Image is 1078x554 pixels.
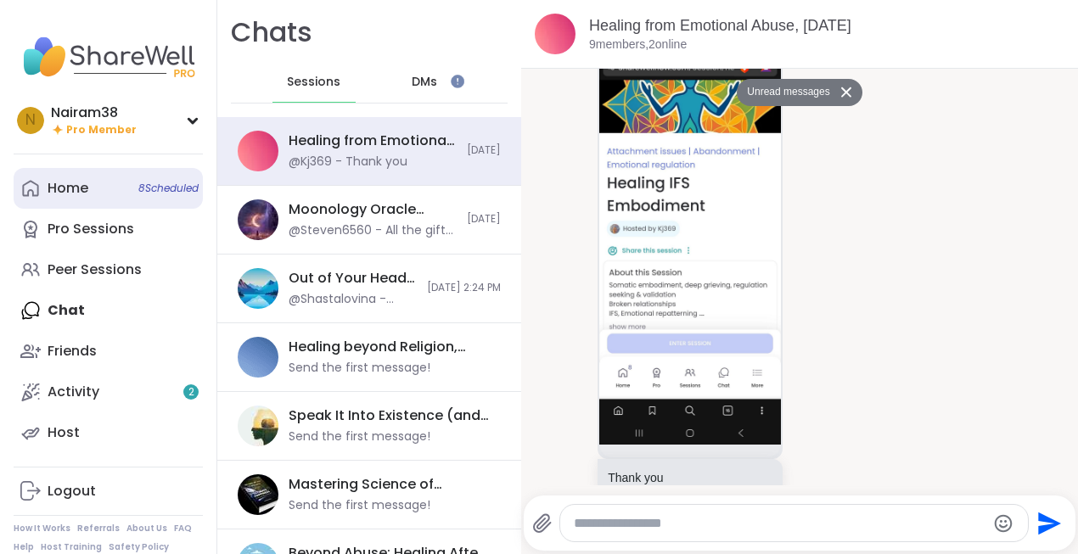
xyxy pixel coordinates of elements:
[467,212,501,227] span: [DATE]
[14,168,203,209] a: Home8Scheduled
[289,497,430,514] div: Send the first message!
[14,209,203,249] a: Pro Sessions
[109,541,169,553] a: Safety Policy
[188,385,194,400] span: 2
[14,331,203,372] a: Friends
[1029,504,1067,542] button: Send
[737,79,834,106] button: Unread messages
[14,27,203,87] img: ShareWell Nav Logo
[48,260,142,279] div: Peer Sessions
[66,123,137,137] span: Pro Member
[427,281,501,295] span: [DATE] 2:24 PM
[48,179,88,198] div: Home
[48,482,96,501] div: Logout
[238,268,278,309] img: Out of Your Head, Into Your Body: Quiet the Mind, Sep 05
[289,222,457,239] div: @Steven6560 - All the gifts and power you have within
[14,471,203,512] a: Logout
[77,523,120,534] a: Referrals
[289,338,491,356] div: Healing beyond Religion, [DATE]
[48,423,80,442] div: Host
[289,291,417,308] div: @Shastalovina - Thank you have a great weekend!
[467,143,501,158] span: [DATE]
[174,523,192,534] a: FAQ
[589,36,687,53] p: 9 members, 2 online
[289,475,491,494] div: Mastering Science of positive psychology, [DATE]
[289,132,457,150] div: Healing from Emotional Abuse, [DATE]
[25,109,36,132] span: N
[238,131,278,171] img: Healing from Emotional Abuse, Sep 05
[238,474,278,515] img: Mastering Science of positive psychology, Sep 07
[48,383,99,401] div: Activity
[238,406,278,446] img: Speak It Into Existence (and Get Sh*t Done), Sep 09
[287,74,340,91] span: Sessions
[289,200,457,219] div: Moonology Oracle Readings🌙, [DATE]
[238,337,278,378] img: Healing beyond Religion, Sep 07
[451,75,464,88] iframe: Spotlight
[14,249,203,290] a: Peer Sessions
[574,515,985,532] textarea: Type your message
[14,372,203,412] a: Activity2
[289,428,430,445] div: Send the first message!
[48,342,97,361] div: Friends
[535,14,575,54] img: Healing from Emotional Abuse, Sep 05
[238,199,278,240] img: Moonology Oracle Readings🌙, Sep 06
[608,469,772,486] p: Thank you
[14,541,34,553] a: Help
[289,154,407,171] div: @Kj369 - Thank you
[126,523,167,534] a: About Us
[289,269,417,288] div: Out of Your Head, Into Your Body: Quiet the Mind, [DATE]
[599,41,781,445] img: Screenshot_20250906_105605_Brave.jpg
[289,406,491,425] div: Speak It Into Existence (and Get Sh*t Done), [DATE]
[138,182,199,195] span: 8 Scheduled
[51,104,137,122] div: Nairam38
[231,14,312,52] h1: Chats
[14,412,203,453] a: Host
[993,513,1013,534] button: Emoji picker
[14,523,70,534] a: How It Works
[289,360,430,377] div: Send the first message!
[41,541,102,553] a: Host Training
[589,17,851,34] a: Healing from Emotional Abuse, [DATE]
[48,220,134,238] div: Pro Sessions
[412,74,437,91] span: DMs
